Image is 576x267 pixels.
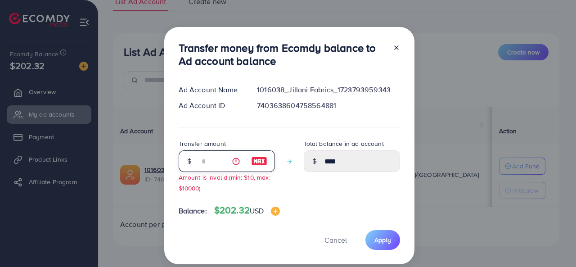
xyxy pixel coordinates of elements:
[171,85,250,95] div: Ad Account Name
[250,85,407,95] div: 1016038_Jillani Fabrics_1723793959343
[179,206,207,216] span: Balance:
[250,100,407,111] div: 7403638604758564881
[250,206,264,216] span: USD
[365,230,400,249] button: Apply
[374,235,391,244] span: Apply
[538,226,569,260] iframe: Chat
[179,41,386,68] h3: Transfer money from Ecomdy balance to Ad account balance
[251,156,267,167] img: image
[324,235,347,245] span: Cancel
[179,139,226,148] label: Transfer amount
[171,100,250,111] div: Ad Account ID
[304,139,384,148] label: Total balance in ad account
[313,230,358,249] button: Cancel
[271,207,280,216] img: image
[214,205,280,216] h4: $202.32
[179,173,270,192] small: Amount is invalid (min: $10, max: $10000)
